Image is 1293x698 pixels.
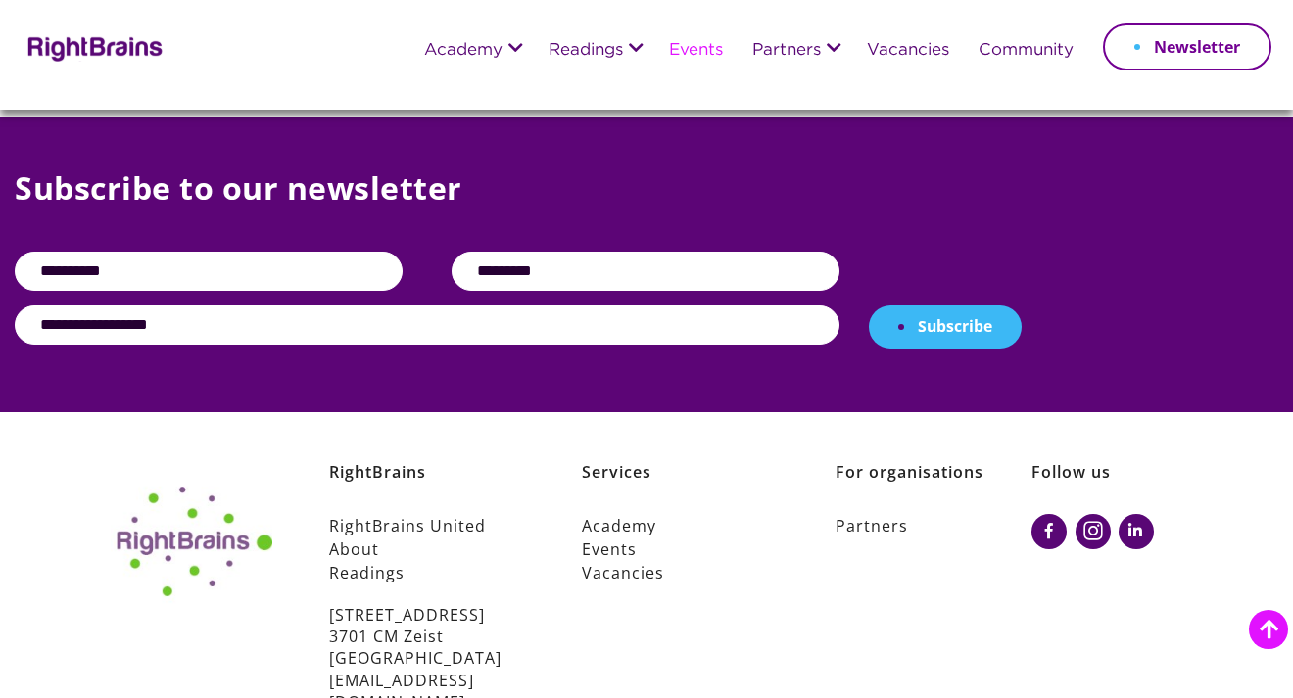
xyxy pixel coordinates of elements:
a: Academy [582,514,779,537]
a: Partners [836,514,1032,537]
a: Community [979,42,1074,60]
a: Events [582,537,779,561]
h6: RightBrains [329,461,526,514]
h6: Services [582,461,779,514]
p: Subscribe to our newsletter [15,166,1278,252]
h6: Follow us [1031,461,1197,514]
a: About [329,537,526,561]
a: Newsletter [1103,23,1271,70]
a: Readings [549,42,623,60]
button: Subscribe [869,305,1022,349]
a: Events [669,42,723,60]
a: Vacancies [582,561,779,584]
a: Partners [752,42,821,60]
a: RightBrains United [329,514,526,537]
img: Rightbrains [22,33,164,62]
a: Vacancies [867,42,949,60]
a: Academy [424,42,503,60]
a: Readings [329,561,526,584]
h6: For organisations [836,461,1032,514]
